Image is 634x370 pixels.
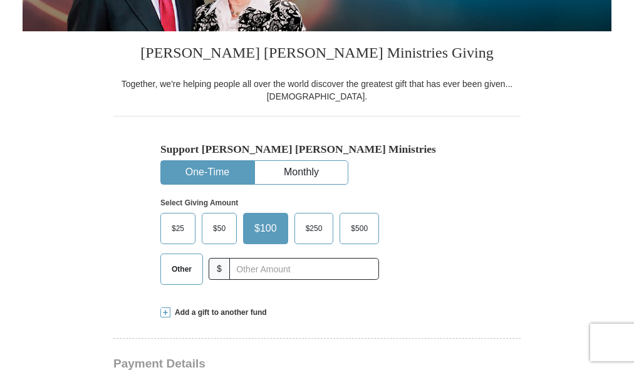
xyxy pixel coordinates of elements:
[165,260,198,279] span: Other
[160,143,474,156] h5: Support [PERSON_NAME] [PERSON_NAME] Ministries
[255,161,348,184] button: Monthly
[248,219,283,238] span: $100
[345,219,374,238] span: $500
[165,219,190,238] span: $25
[229,258,379,280] input: Other Amount
[161,161,254,184] button: One-Time
[160,198,238,207] strong: Select Giving Amount
[207,219,232,238] span: $50
[113,78,521,103] div: Together, we're helping people all over the world discover the greatest gift that has ever been g...
[299,219,329,238] span: $250
[170,307,267,318] span: Add a gift to another fund
[113,31,521,78] h3: [PERSON_NAME] [PERSON_NAME] Ministries Giving
[209,258,230,280] span: $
